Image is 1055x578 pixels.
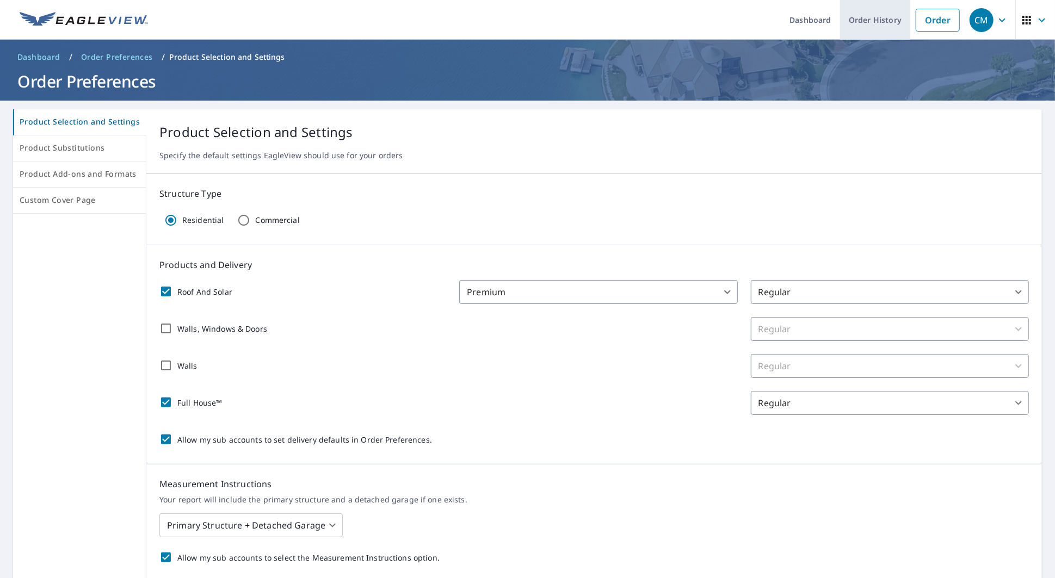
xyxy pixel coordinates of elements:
[751,354,1029,378] div: Regular
[177,397,222,408] p: Full House™
[20,12,148,28] img: EV Logo
[159,510,343,540] div: Primary Structure + Detached Garage
[69,51,72,64] li: /
[20,115,140,129] span: Product Selection and Settings
[13,70,1042,92] h1: Order Preferences
[159,151,1029,160] p: Specify the default settings EagleView should use for your orders
[81,52,153,63] span: Order Preferences
[177,552,440,563] p: Allow my sub accounts to select the Measurement Instructions option.
[159,187,1029,200] p: Structure Type
[159,495,1029,505] p: Your report will include the primary structure and a detached garage if one exists.
[751,317,1029,341] div: Regular
[20,141,139,155] span: Product Substitutions
[13,48,1042,66] nav: breadcrumb
[77,48,157,66] a: Order Preferences
[159,258,1029,271] p: Products and Delivery
[162,51,165,64] li: /
[159,122,1029,142] p: Product Selection and Settings
[177,286,232,297] p: Roof And Solar
[20,194,139,207] span: Custom Cover Page
[970,8,994,32] div: CM
[916,9,960,32] a: Order
[182,215,224,225] p: Residential
[13,48,65,66] a: Dashboard
[177,434,432,445] p: Allow my sub accounts to set delivery defaults in Order Preferences.
[255,215,299,225] p: Commercial
[17,52,60,63] span: Dashboard
[159,477,1029,490] p: Measurement Instructions
[20,167,139,181] span: Product Add-ons and Formats
[169,52,285,63] p: Product Selection and Settings
[13,109,146,214] div: tab-list
[177,323,267,334] p: Walls, Windows & Doors
[751,280,1029,304] div: Regular
[177,360,198,371] p: Walls
[459,280,737,304] div: Premium
[751,391,1029,415] div: Regular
